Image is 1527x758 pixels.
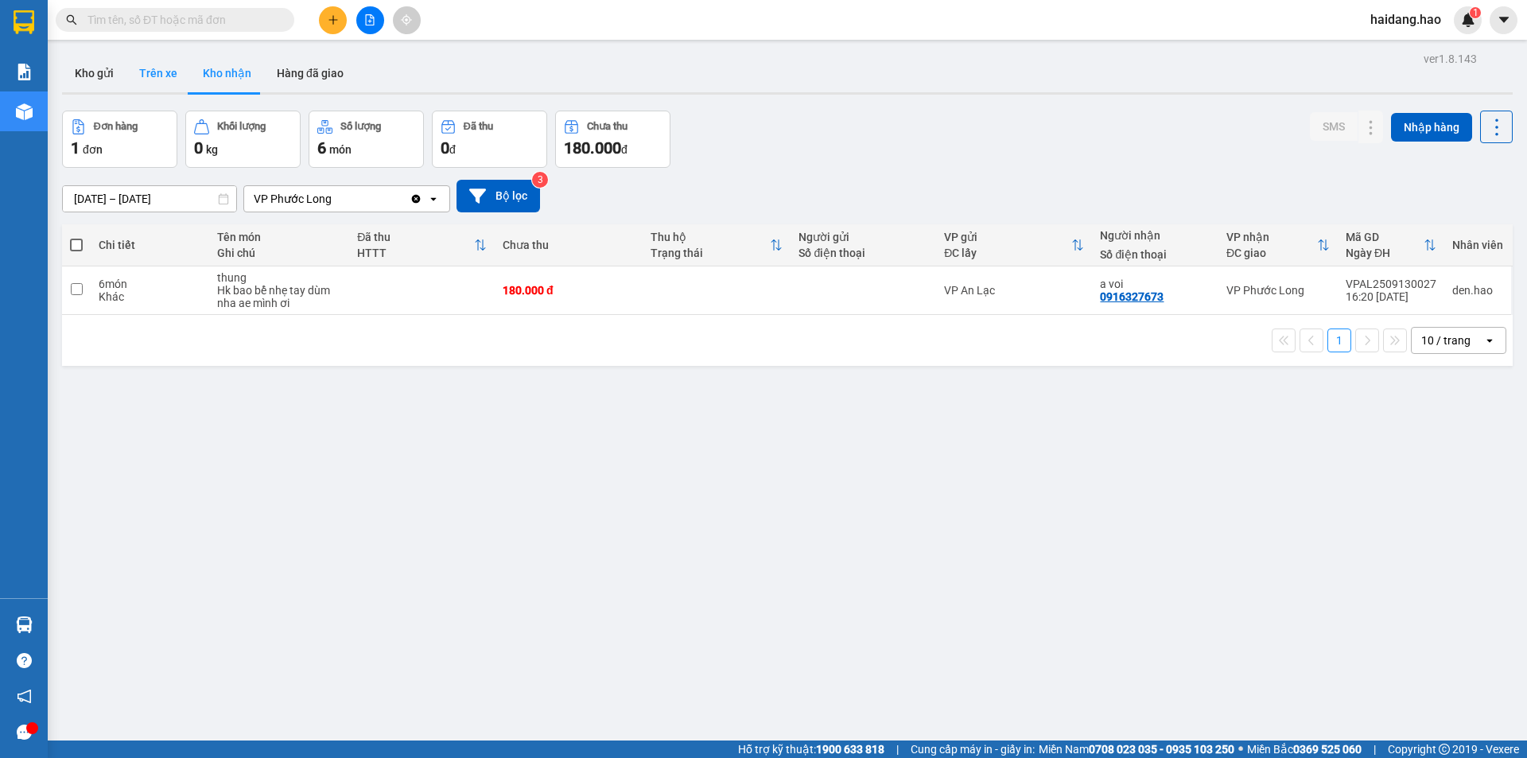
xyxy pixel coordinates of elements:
span: món [329,143,352,156]
div: Chưa thu [503,239,635,251]
span: 1 [1472,7,1478,18]
button: aim [393,6,421,34]
div: VP Phước Long [1226,284,1330,297]
span: Hỗ trợ kỹ thuật: [738,741,884,758]
span: aim [401,14,412,25]
input: Selected VP Phước Long. [333,191,335,207]
div: VP An Lạc [944,284,1084,297]
div: Trạng thái [651,247,770,259]
span: plus [328,14,339,25]
th: Toggle SortBy [643,224,791,266]
span: đơn [83,143,103,156]
div: a voi [1100,278,1210,290]
span: 0 [194,138,203,157]
th: Toggle SortBy [936,224,1092,266]
button: Trên xe [126,54,190,92]
div: VP nhận [1226,231,1317,243]
strong: 0369 525 060 [1293,743,1362,756]
div: 0916327673 [1100,290,1164,303]
button: plus [319,6,347,34]
div: HTTT [357,247,474,259]
svg: Clear value [410,192,422,205]
span: | [1374,741,1376,758]
span: 180.000 [564,138,621,157]
span: haidang.hao [1358,10,1454,29]
span: ⚪️ [1238,746,1243,752]
div: Khác [99,290,201,303]
img: warehouse-icon [16,616,33,633]
button: Nhập hàng [1391,113,1472,142]
div: 10 / trang [1421,332,1471,348]
button: file-add [356,6,384,34]
div: Người nhận [1100,229,1210,242]
div: Nhân viên [1452,239,1503,251]
input: Select a date range. [63,186,236,212]
div: 16:20 [DATE] [1346,290,1436,303]
th: Toggle SortBy [349,224,495,266]
span: 1 [71,138,80,157]
button: Đơn hàng1đơn [62,111,177,168]
span: search [66,14,77,25]
svg: open [1483,334,1496,347]
span: Miền Nam [1039,741,1234,758]
div: ĐC lấy [944,247,1071,259]
span: question-circle [17,653,32,668]
span: Cung cấp máy in - giấy in: [911,741,1035,758]
img: logo-vxr [14,10,34,34]
img: solution-icon [16,64,33,80]
div: Ghi chú [217,247,341,259]
span: file-add [364,14,375,25]
span: đ [621,143,628,156]
div: Tên món [217,231,341,243]
button: SMS [1310,112,1358,141]
div: Số điện thoại [1100,248,1210,261]
div: Đã thu [357,231,474,243]
div: Khối lượng [217,121,266,132]
div: VPAL2509130027 [1346,278,1436,290]
strong: 0708 023 035 - 0935 103 250 [1089,743,1234,756]
svg: open [427,192,440,205]
div: ver 1.8.143 [1424,50,1477,68]
sup: 1 [1470,7,1481,18]
div: thung [217,271,341,284]
th: Toggle SortBy [1338,224,1444,266]
button: Số lượng6món [309,111,424,168]
div: Chưa thu [587,121,628,132]
div: Người gửi [798,231,928,243]
span: kg [206,143,218,156]
div: ĐC giao [1226,247,1317,259]
span: message [17,725,32,740]
button: Khối lượng0kg [185,111,301,168]
button: caret-down [1490,6,1517,34]
div: Chi tiết [99,239,201,251]
div: Hk bao bể nhẹ tay dùm nha ae mình ơi [217,284,341,309]
span: Miền Bắc [1247,741,1362,758]
div: VP Phước Long [254,191,332,207]
img: warehouse-icon [16,103,33,120]
div: Đơn hàng [94,121,138,132]
div: Số điện thoại [798,247,928,259]
div: Thu hộ [651,231,770,243]
button: Kho nhận [190,54,264,92]
th: Toggle SortBy [1218,224,1338,266]
span: caret-down [1497,13,1511,27]
button: Chưa thu180.000đ [555,111,670,168]
button: Hàng đã giao [264,54,356,92]
input: Tìm tên, số ĐT hoặc mã đơn [87,11,275,29]
button: Bộ lọc [457,180,540,212]
div: VP gửi [944,231,1071,243]
strong: 1900 633 818 [816,743,884,756]
sup: 3 [532,172,548,188]
div: Mã GD [1346,231,1424,243]
span: 0 [441,138,449,157]
button: Đã thu0đ [432,111,547,168]
span: notification [17,689,32,704]
button: 1 [1327,328,1351,352]
span: | [896,741,899,758]
div: Ngày ĐH [1346,247,1424,259]
span: copyright [1439,744,1450,755]
span: 6 [317,138,326,157]
div: den.hao [1452,284,1503,297]
button: Kho gửi [62,54,126,92]
div: Đã thu [464,121,493,132]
